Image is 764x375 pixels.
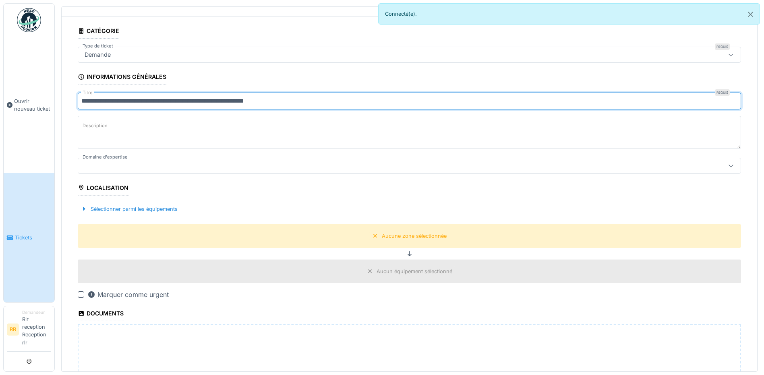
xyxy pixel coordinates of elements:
div: Marquer comme urgent [87,290,169,299]
div: Catégorie [78,25,119,39]
div: Documents [78,307,124,321]
div: Aucune zone sélectionnée [382,232,447,240]
div: Connecté(e). [378,3,760,25]
div: Requis [715,89,730,96]
button: Close [741,4,760,25]
a: Ouvrir nouveau ticket [4,37,54,173]
div: Demandeur [22,309,51,315]
span: Ouvrir nouveau ticket [14,97,51,113]
label: Type de ticket [81,43,115,49]
label: Description [81,121,109,131]
div: Requis [715,43,730,50]
div: Aucun équipement sélectionné [377,268,452,275]
div: Sélectionner parmi les équipements [78,204,181,214]
div: Demande [81,50,114,59]
label: Titre [81,89,94,96]
li: Rlr reception Reception rlr [22,309,51,350]
span: Tickets [15,234,51,241]
label: Domaine d'expertise [81,154,129,161]
img: Badge_color-CXgf-gQk.svg [17,8,41,32]
div: Informations générales [78,71,166,84]
li: RR [7,323,19,336]
a: Tickets [4,173,54,302]
a: RR DemandeurRlr reception Reception rlr [7,309,51,352]
div: Localisation [78,182,128,196]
